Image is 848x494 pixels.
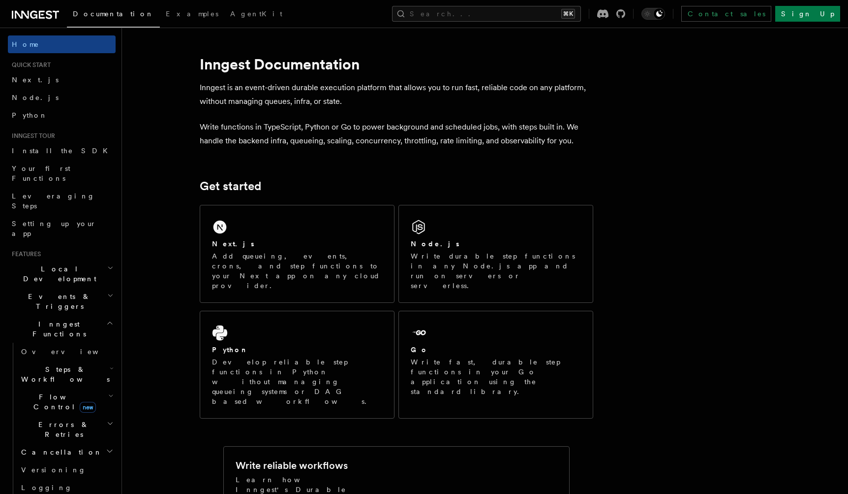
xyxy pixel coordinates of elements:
[17,420,107,439] span: Errors & Retries
[8,160,116,187] a: Your first Functions
[12,39,39,49] span: Home
[681,6,771,22] a: Contact sales
[200,311,394,419] a: PythonDevelop reliable step functions in Python without managing queueing systems or DAG based wo...
[411,239,459,249] h2: Node.js
[200,55,593,73] h1: Inngest Documentation
[12,111,48,119] span: Python
[21,466,86,474] span: Versioning
[17,443,116,461] button: Cancellation
[224,3,288,27] a: AgentKit
[392,6,581,22] button: Search...⌘K
[17,447,102,457] span: Cancellation
[8,35,116,53] a: Home
[21,484,72,492] span: Logging
[12,220,96,237] span: Setting up your app
[200,179,261,193] a: Get started
[200,120,593,148] p: Write functions in TypeScript, Python or Go to power background and scheduled jobs, with steps bu...
[12,165,70,182] span: Your first Functions
[8,250,41,258] span: Features
[166,10,218,18] span: Examples
[17,416,116,443] button: Errors & Retries
[12,76,59,84] span: Next.js
[17,388,116,416] button: Flow Controlnew
[17,364,110,384] span: Steps & Workflows
[411,251,581,291] p: Write durable step functions in any Node.js app and run on servers or serverless.
[561,9,575,19] kbd: ⌘K
[230,10,282,18] span: AgentKit
[12,94,59,101] span: Node.js
[17,461,116,479] a: Versioning
[8,132,55,140] span: Inngest tour
[73,10,154,18] span: Documentation
[8,142,116,160] a: Install the SDK
[212,251,382,291] p: Add queueing, events, crons, and step functions to your Next app on any cloud provider.
[8,187,116,215] a: Leveraging Steps
[12,192,95,210] span: Leveraging Steps
[8,106,116,124] a: Python
[17,392,108,412] span: Flow Control
[212,239,254,249] h2: Next.js
[775,6,840,22] a: Sign Up
[17,361,116,388] button: Steps & Workflows
[17,343,116,361] a: Overview
[160,3,224,27] a: Examples
[641,8,665,20] button: Toggle dark mode
[8,315,116,343] button: Inngest Functions
[411,345,428,355] h2: Go
[8,260,116,288] button: Local Development
[67,3,160,28] a: Documentation
[212,357,382,406] p: Develop reliable step functions in Python without managing queueing systems or DAG based workflows.
[8,61,51,69] span: Quick start
[8,215,116,242] a: Setting up your app
[398,205,593,303] a: Node.jsWrite durable step functions in any Node.js app and run on servers or serverless.
[212,345,248,355] h2: Python
[8,264,107,284] span: Local Development
[80,402,96,413] span: new
[8,89,116,106] a: Node.js
[8,71,116,89] a: Next.js
[398,311,593,419] a: GoWrite fast, durable step functions in your Go application using the standard library.
[236,459,348,472] h2: Write reliable workflows
[200,205,394,303] a: Next.jsAdd queueing, events, crons, and step functions to your Next app on any cloud provider.
[21,348,122,356] span: Overview
[12,147,114,155] span: Install the SDK
[8,288,116,315] button: Events & Triggers
[8,319,106,339] span: Inngest Functions
[200,81,593,108] p: Inngest is an event-driven durable execution platform that allows you to run fast, reliable code ...
[411,357,581,396] p: Write fast, durable step functions in your Go application using the standard library.
[8,292,107,311] span: Events & Triggers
